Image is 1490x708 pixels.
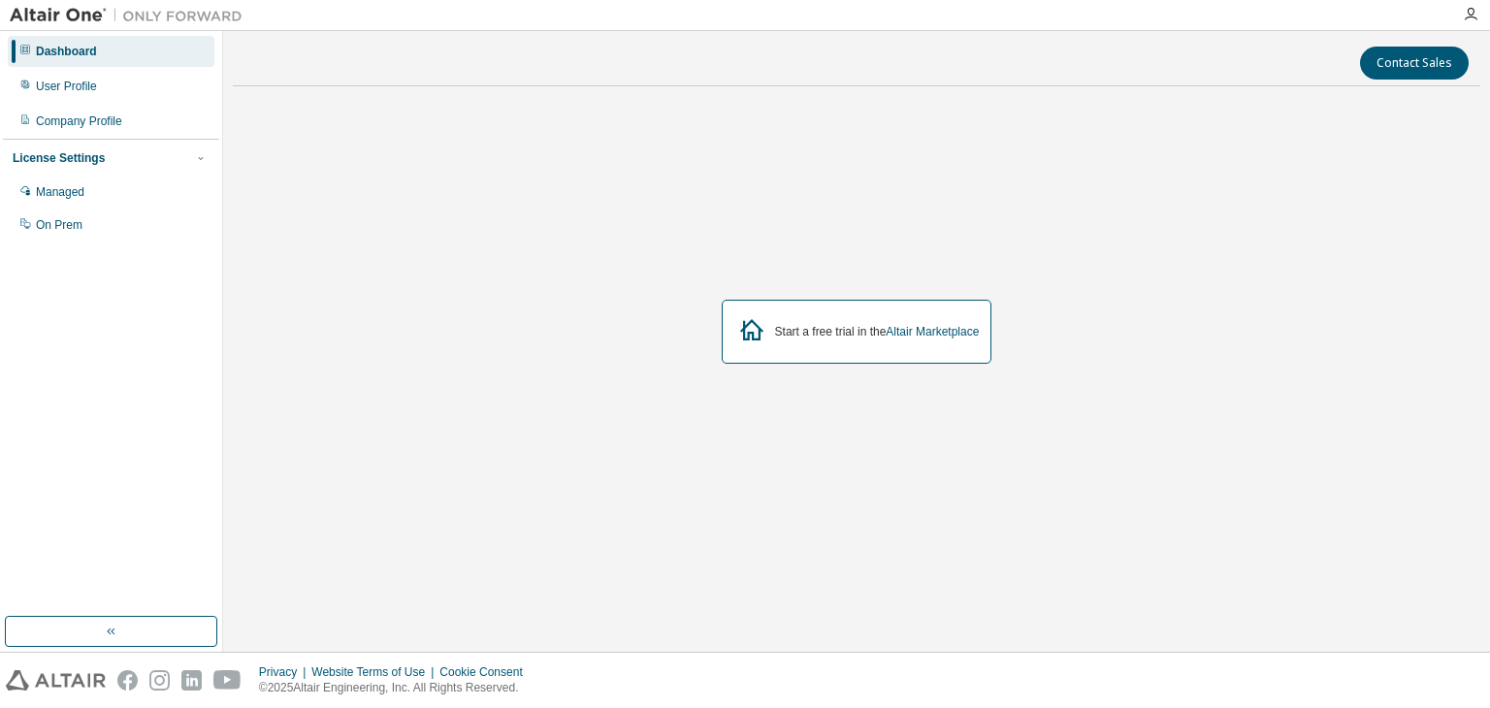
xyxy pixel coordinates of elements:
[36,113,122,129] div: Company Profile
[439,664,534,680] div: Cookie Consent
[1360,47,1469,80] button: Contact Sales
[36,44,97,59] div: Dashboard
[13,150,105,166] div: License Settings
[259,664,311,680] div: Privacy
[311,664,439,680] div: Website Terms of Use
[149,670,170,691] img: instagram.svg
[213,670,242,691] img: youtube.svg
[259,680,534,696] p: © 2025 Altair Engineering, Inc. All Rights Reserved.
[10,6,252,25] img: Altair One
[6,670,106,691] img: altair_logo.svg
[36,79,97,94] div: User Profile
[181,670,202,691] img: linkedin.svg
[117,670,138,691] img: facebook.svg
[36,217,82,233] div: On Prem
[36,184,84,200] div: Managed
[775,324,980,339] div: Start a free trial in the
[886,325,979,338] a: Altair Marketplace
